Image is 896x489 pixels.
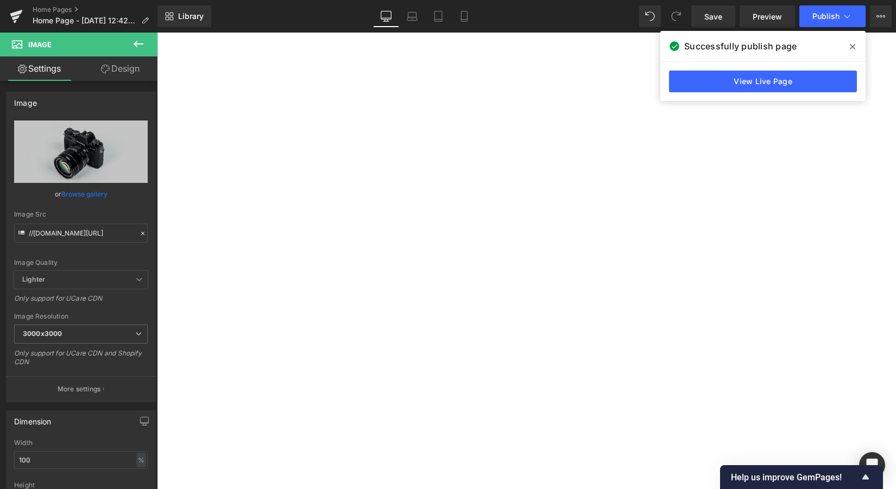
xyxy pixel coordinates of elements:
div: Image Src [14,211,148,218]
div: Width [14,439,148,447]
b: Lighter [22,275,45,283]
b: 3000x3000 [23,329,62,338]
a: New Library [157,5,211,27]
a: Design [81,56,160,81]
div: Image Resolution [14,313,148,320]
span: Preview [753,11,782,22]
span: Library [178,11,204,21]
div: % [136,453,146,467]
span: Save [704,11,722,22]
input: Link [14,224,148,243]
div: Dimension [14,411,52,426]
a: Tablet [425,5,451,27]
div: Image Quality [14,259,148,266]
a: Preview [740,5,795,27]
a: Desktop [373,5,399,27]
span: Home Page - [DATE] 12:42:58 [33,16,137,25]
div: or [14,188,148,200]
button: Undo [639,5,661,27]
button: More settings [7,376,155,402]
div: Image [14,92,37,107]
span: Successfully publish page [684,40,797,53]
span: Image [28,40,52,49]
button: Redo [665,5,687,27]
div: Only support for UCare CDN and Shopify CDN [14,349,148,373]
span: Publish [812,12,840,21]
a: View Live Page [669,71,857,92]
button: More [870,5,892,27]
button: Publish [799,5,866,27]
a: Mobile [451,5,477,27]
a: Laptop [399,5,425,27]
span: Help us improve GemPages! [731,472,859,482]
a: Browse gallery [61,185,108,204]
p: More settings [58,384,101,394]
a: Home Pages [33,5,157,14]
div: Open Intercom Messenger [859,452,885,478]
input: auto [14,451,148,469]
div: Only support for UCare CDN [14,294,148,310]
div: Height [14,481,148,489]
button: Show survey - Help us improve GemPages! [731,471,872,484]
